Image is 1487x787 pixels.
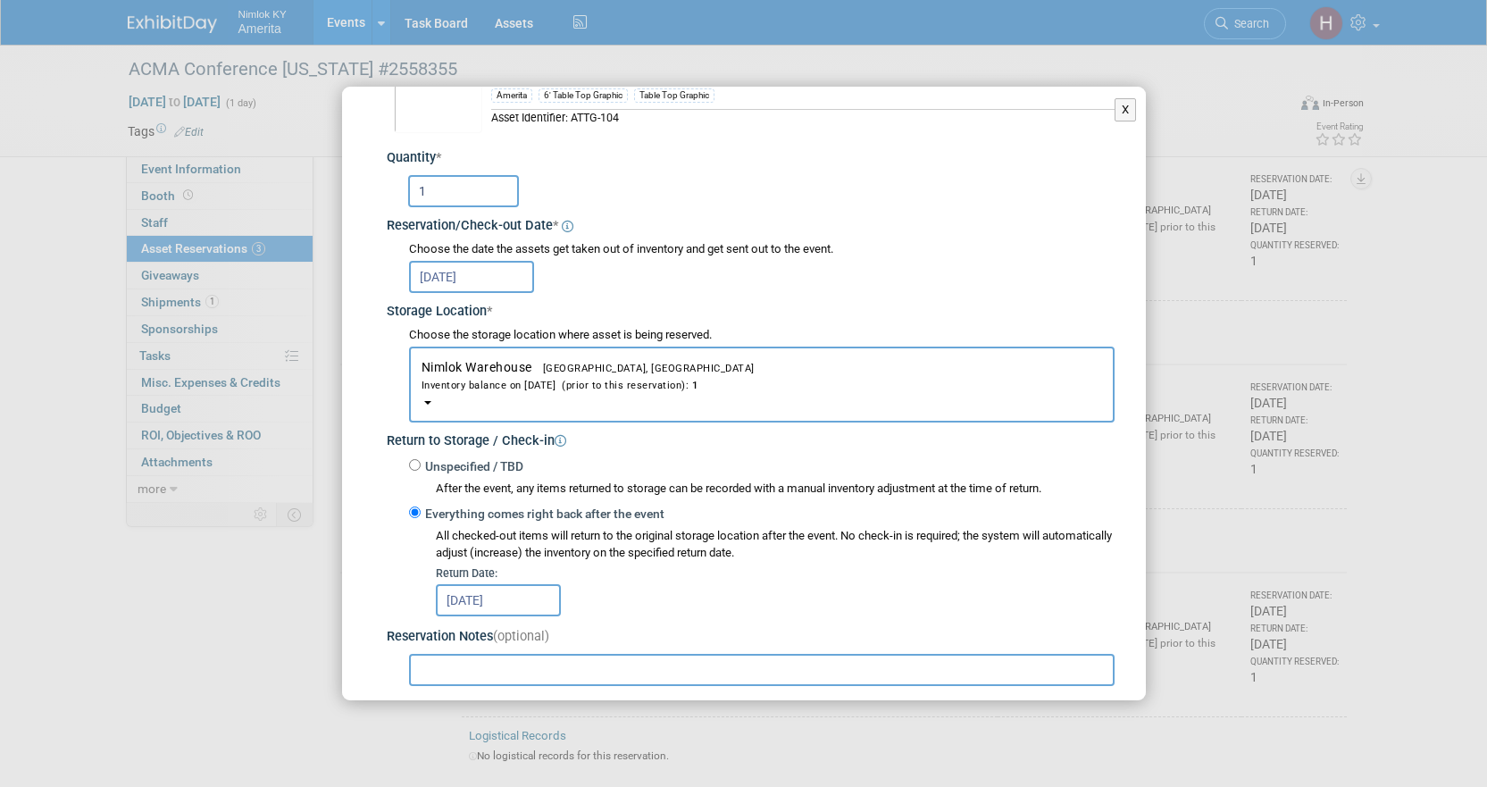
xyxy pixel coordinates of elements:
[409,327,1115,344] div: Choose the storage location where asset is being reserved.
[689,380,698,391] span: 1
[387,427,1115,451] div: Return to Storage / Check-in
[422,360,1102,393] span: Nimlok Warehouse
[421,458,523,476] label: Unspecified / TBD
[532,363,755,374] span: [GEOGRAPHIC_DATA], [GEOGRAPHIC_DATA]
[409,347,1115,423] button: Nimlok Warehouse[GEOGRAPHIC_DATA], [GEOGRAPHIC_DATA]Inventory balance on [DATE] (prior to this re...
[491,109,1115,126] div: Asset Identifier: ATTG-104
[491,88,532,103] div: Amerita
[387,628,1115,647] div: Reservation Notes
[436,584,561,616] input: Return Date
[634,88,714,103] div: Table Top Graphic
[409,241,1115,258] div: Choose the date the assets get taken out of inventory and get sent out to the event.
[422,376,1102,393] div: Inventory balance on [DATE] (prior to this reservation):
[421,506,664,523] label: Everything comes right back after the event
[493,629,549,644] span: (optional)
[409,476,1115,498] div: After the event, any items returned to storage can be recorded with a manual inventory adjustment...
[387,149,1115,168] div: Quantity
[387,297,1115,322] div: Storage Location
[1115,98,1137,121] button: X
[387,212,1115,236] div: Reservation/Check-out Date
[436,528,1115,562] div: All checked-out items will return to the original storage location after the event. No check-in i...
[409,261,534,293] input: Reservation Date
[539,88,628,103] div: 6' Table Top Graphic
[436,565,1115,582] div: Return Date:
